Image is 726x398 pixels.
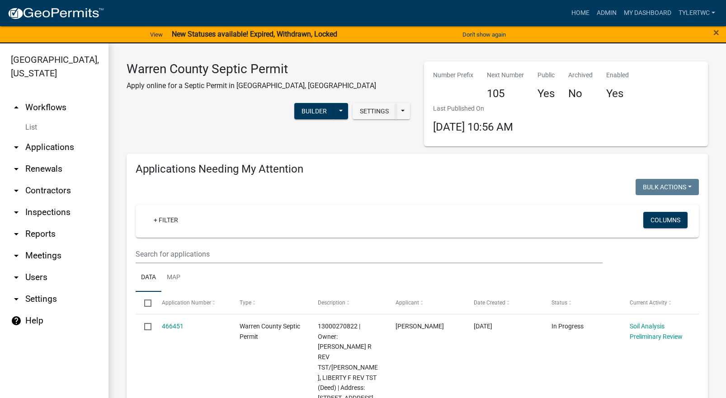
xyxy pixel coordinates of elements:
a: TylerTWC [675,5,719,22]
span: Current Activity [630,300,667,306]
p: Enabled [606,70,629,80]
p: Archived [568,70,593,80]
p: Public [537,70,555,80]
p: Number Prefix [433,70,473,80]
a: Admin [593,5,620,22]
i: arrow_drop_down [11,185,22,196]
button: Columns [643,212,688,228]
input: Search for applications [136,245,603,263]
i: arrow_drop_down [11,272,22,283]
datatable-header-cell: Type [231,292,309,314]
a: Map [161,263,186,292]
i: arrow_drop_up [11,102,22,113]
a: 466451 [162,323,184,330]
span: Travis Dietz [396,323,444,330]
span: Application Number [162,300,211,306]
span: Type [240,300,251,306]
h4: Applications Needing My Attention [136,163,699,176]
a: Data [136,263,161,292]
button: Builder [294,103,334,119]
i: arrow_drop_down [11,294,22,304]
datatable-header-cell: Status [543,292,621,314]
p: Next Number [487,70,524,80]
p: Last Published On [433,104,513,113]
button: Bulk Actions [636,179,699,195]
h4: 105 [487,87,524,100]
p: Apply online for a Septic Permit in [GEOGRAPHIC_DATA], [GEOGRAPHIC_DATA] [127,80,376,91]
h4: No [568,87,593,100]
datatable-header-cell: Date Created [465,292,543,314]
span: Warren County Septic Permit [240,323,300,340]
h4: Yes [537,87,555,100]
a: My Dashboard [620,5,675,22]
span: [DATE] 10:56 AM [433,121,513,133]
datatable-header-cell: Select [136,292,153,314]
span: Status [552,300,567,306]
i: arrow_drop_down [11,229,22,239]
button: Settings [353,103,396,119]
i: arrow_drop_down [11,207,22,218]
a: + Filter [146,212,185,228]
span: Applicant [396,300,419,306]
a: Home [568,5,593,22]
a: View [146,27,166,42]
span: × [713,26,719,39]
datatable-header-cell: Applicant [387,292,465,314]
h4: Yes [606,87,629,100]
span: Description [318,300,345,306]
span: 08/19/2025 [474,323,492,330]
button: Don't show again [459,27,509,42]
strong: New Statuses available! Expired, Withdrawn, Locked [172,30,337,38]
button: Close [713,27,719,38]
i: arrow_drop_down [11,164,22,174]
h3: Warren County Septic Permit [127,61,376,77]
span: Date Created [474,300,505,306]
i: arrow_drop_down [11,250,22,261]
span: In Progress [552,323,584,330]
a: Soil Analysis Preliminary Review [630,323,683,340]
datatable-header-cell: Application Number [153,292,231,314]
datatable-header-cell: Description [309,292,387,314]
datatable-header-cell: Current Activity [621,292,699,314]
i: arrow_drop_down [11,142,22,153]
i: help [11,315,22,326]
